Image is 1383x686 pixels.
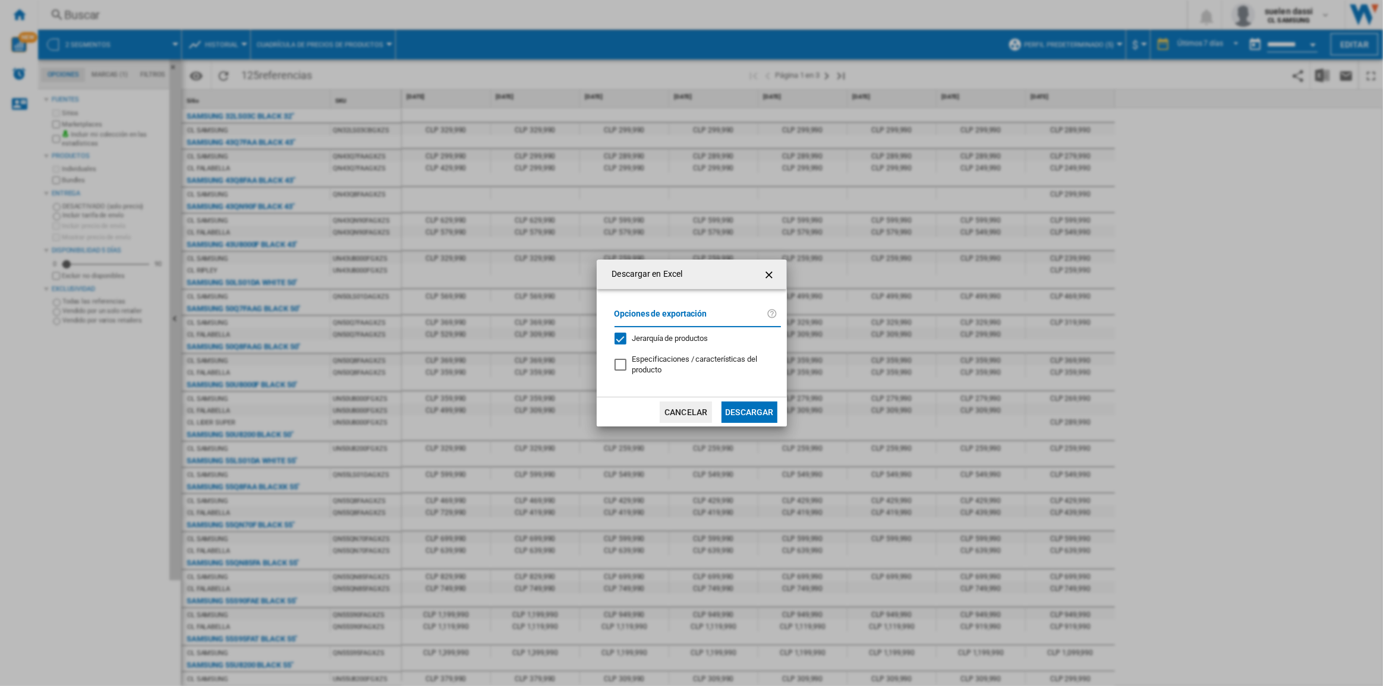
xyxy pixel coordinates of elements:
[606,268,683,280] h4: Descargar en Excel
[632,355,757,374] span: Especificaciones / características del producto
[597,260,787,426] md-dialog: Descargar en ...
[632,334,708,343] span: Jerarquía de productos
[615,333,771,344] md-checkbox: Jerarquía de productos
[615,307,767,329] label: Opciones de exportación
[722,402,777,423] button: Descargar
[632,354,781,375] div: Solo se aplica a la Visión Categoría
[758,263,782,286] button: getI18NText('BUTTONS.CLOSE_DIALOG')
[660,402,712,423] button: Cancelar
[763,268,777,282] ng-md-icon: getI18NText('BUTTONS.CLOSE_DIALOG')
